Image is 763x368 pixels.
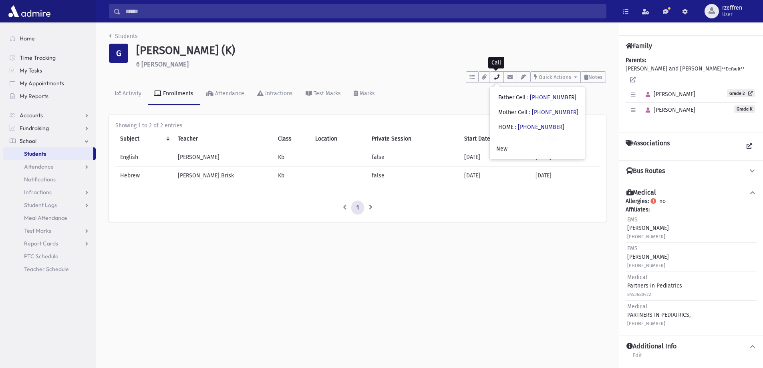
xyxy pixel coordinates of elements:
[3,224,96,237] a: Test Marks
[722,5,742,11] span: rzeffren
[115,148,173,166] td: English
[498,108,578,117] div: Mother Cell
[24,189,52,196] span: Infractions
[115,130,173,148] th: Subject
[213,90,244,97] div: Attendance
[24,240,58,247] span: Report Cards
[722,11,742,18] span: User
[3,77,96,90] a: My Appointments
[627,234,665,239] small: [PHONE_NUMBER]
[24,227,51,234] span: Test Marks
[626,167,757,175] button: Bus Routes
[627,273,682,298] div: Partners in Pediatrics
[530,94,576,101] a: [PHONE_NUMBER]
[3,32,96,45] a: Home
[109,83,148,105] a: Activity
[299,83,347,105] a: Test Marks
[109,32,138,44] nav: breadcrumb
[121,90,141,97] div: Activity
[490,141,585,156] a: New
[173,166,273,185] td: [PERSON_NAME] Brisk
[351,201,364,215] a: 1
[24,253,58,260] span: PTC Schedule
[115,166,173,185] td: Hebrew
[24,201,57,209] span: Student Logs
[627,302,691,328] div: PARTNERS IN PEDIATRICS,
[626,42,652,50] h4: Family
[200,83,251,105] a: Attendance
[581,71,606,83] button: Notes
[627,292,651,297] small: 8453680422
[532,109,578,116] a: [PHONE_NUMBER]
[626,206,650,213] b: Affiliates:
[173,130,273,148] th: Teacher
[518,124,564,131] a: [PHONE_NUMBER]
[3,135,96,147] a: School
[3,51,96,64] a: Time Tracking
[627,244,669,269] div: [PERSON_NAME]
[367,130,459,148] th: Private Session
[459,130,531,148] th: Start Date
[515,124,516,131] span: :
[312,90,341,97] div: Test Marks
[20,125,49,132] span: Fundraising
[3,186,96,199] a: Infractions
[627,216,638,223] span: EMS
[3,160,96,173] a: Attendance
[626,57,646,64] b: Parents:
[20,80,64,87] span: My Appointments
[24,150,46,157] span: Students
[251,83,299,105] a: Infractions
[20,67,42,74] span: My Tasks
[627,321,665,326] small: [PHONE_NUMBER]
[20,93,48,100] span: My Reports
[727,89,755,97] a: Grade 2
[626,56,757,126] div: [PERSON_NAME] and [PERSON_NAME]
[24,163,54,170] span: Attendance
[109,33,138,40] a: Students
[310,130,367,148] th: Location
[459,148,531,166] td: [DATE]
[173,148,273,166] td: [PERSON_NAME]
[627,274,647,281] span: Medical
[627,303,647,310] span: Medical
[529,109,530,116] span: :
[642,107,695,113] span: [PERSON_NAME]
[531,166,600,185] td: [DATE]
[3,173,96,186] a: Notifications
[642,91,695,98] span: [PERSON_NAME]
[24,214,67,221] span: Meal Attendance
[742,139,757,154] a: View all Associations
[3,263,96,275] a: Teacher Schedule
[3,109,96,122] a: Accounts
[136,60,606,68] h6: 6 [PERSON_NAME]
[588,74,602,80] span: Notes
[3,199,96,211] a: Student Logs
[161,90,193,97] div: Enrollments
[24,176,56,183] span: Notifications
[121,4,606,18] input: Search
[626,167,665,175] h4: Bus Routes
[734,105,755,113] span: Grade K
[626,342,757,351] button: Additional Info
[632,351,642,365] a: Edit
[115,121,600,130] div: Showing 1 to 2 of 2 entries
[498,123,564,131] div: HOME
[627,215,669,241] div: [PERSON_NAME]
[109,44,128,63] div: G
[3,90,96,103] a: My Reports
[20,112,43,119] span: Accounts
[358,90,375,97] div: Marks
[3,122,96,135] a: Fundraising
[367,166,459,185] td: false
[3,250,96,263] a: PTC Schedule
[273,148,310,166] td: Kb
[498,93,576,102] div: Father Cell
[273,166,310,185] td: Kb
[136,44,606,57] h1: [PERSON_NAME] (K)
[20,137,36,145] span: School
[148,83,200,105] a: Enrollments
[367,148,459,166] td: false
[264,90,293,97] div: Infractions
[626,197,757,329] div: no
